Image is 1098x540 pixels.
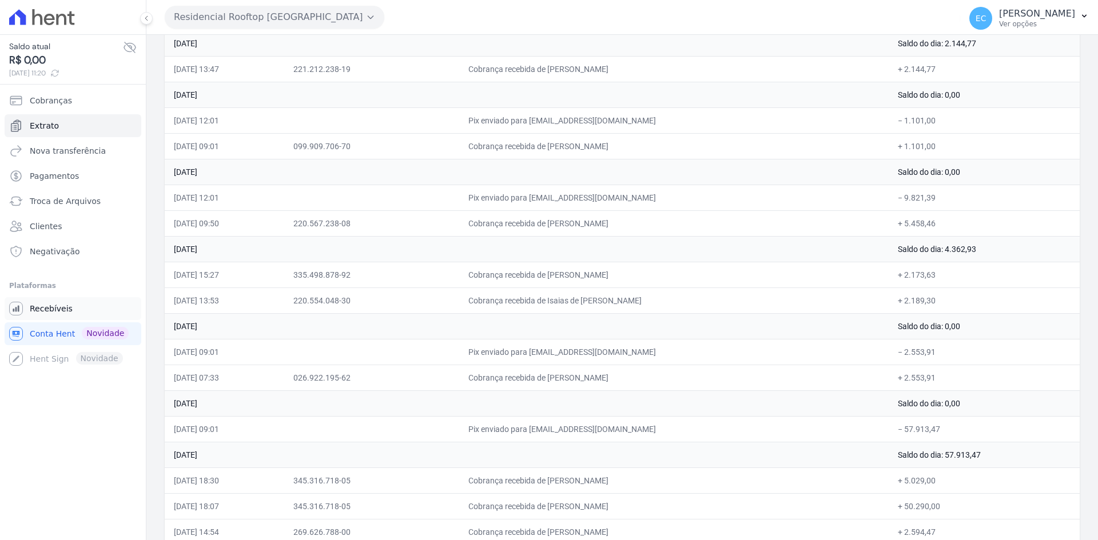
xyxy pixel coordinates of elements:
td: [DATE] 13:47 [165,56,284,82]
a: Nova transferência [5,139,141,162]
span: [DATE] 11:20 [9,68,123,78]
td: + 50.290,00 [889,493,1080,519]
td: − 2.553,91 [889,339,1080,365]
a: Cobranças [5,89,141,112]
td: Cobrança recebida de [PERSON_NAME] [459,56,889,82]
td: Saldo do dia: 57.913,47 [889,442,1080,467]
td: 026.922.195-62 [284,365,459,390]
td: Cobrança recebida de [PERSON_NAME] [459,210,889,236]
td: [DATE] 09:01 [165,416,284,442]
td: Pix enviado para [EMAIL_ADDRESS][DOMAIN_NAME] [459,416,889,442]
td: + 5.029,00 [889,467,1080,493]
td: [DATE] 13:53 [165,287,284,313]
td: + 5.458,46 [889,210,1080,236]
span: Conta Hent [30,328,75,339]
td: + 2.173,63 [889,262,1080,287]
td: Saldo do dia: 0,00 [889,390,1080,416]
div: Plataformas [9,279,137,293]
td: Saldo do dia: 0,00 [889,159,1080,185]
td: Cobrança recebida de [PERSON_NAME] [459,365,889,390]
td: Cobrança recebida de [PERSON_NAME] [459,133,889,159]
td: Cobrança recebida de Isaias de [PERSON_NAME] [459,287,889,313]
td: [DATE] 15:27 [165,262,284,287]
td: Cobrança recebida de [PERSON_NAME] [459,493,889,519]
nav: Sidebar [9,89,137,370]
span: R$ 0,00 [9,53,123,68]
td: Pix enviado para [EMAIL_ADDRESS][DOMAIN_NAME] [459,185,889,210]
td: [DATE] 09:01 [165,339,284,365]
button: EC [PERSON_NAME] Ver opções [960,2,1098,34]
a: Negativação [5,240,141,263]
td: [DATE] 12:01 [165,107,284,133]
td: [DATE] 07:33 [165,365,284,390]
td: − 1.101,00 [889,107,1080,133]
span: EC [976,14,986,22]
td: + 2.189,30 [889,287,1080,313]
td: Pix enviado para [EMAIL_ADDRESS][DOMAIN_NAME] [459,339,889,365]
a: Extrato [5,114,141,137]
a: Conta Hent Novidade [5,322,141,345]
span: Extrato [30,120,59,131]
td: [DATE] [165,313,889,339]
a: Recebíveis [5,297,141,320]
td: Cobrança recebida de [PERSON_NAME] [459,262,889,287]
td: Saldo do dia: 0,00 [889,82,1080,107]
span: Recebíveis [30,303,73,314]
td: Pix enviado para [EMAIL_ADDRESS][DOMAIN_NAME] [459,107,889,133]
td: [DATE] 09:01 [165,133,284,159]
td: [DATE] [165,236,889,262]
span: Negativação [30,246,80,257]
span: Saldo atual [9,41,123,53]
td: [DATE] [165,390,889,416]
td: − 57.913,47 [889,416,1080,442]
td: [DATE] [165,442,889,467]
td: [DATE] 09:50 [165,210,284,236]
p: Ver opções [999,19,1075,29]
td: 220.567.238-08 [284,210,459,236]
span: Cobranças [30,95,72,106]
a: Pagamentos [5,165,141,187]
td: Saldo do dia: 2.144,77 [889,30,1080,56]
td: Saldo do dia: 4.362,93 [889,236,1080,262]
span: Clientes [30,221,62,232]
td: Cobrança recebida de [PERSON_NAME] [459,467,889,493]
td: 099.909.706-70 [284,133,459,159]
td: 220.554.048-30 [284,287,459,313]
a: Troca de Arquivos [5,190,141,213]
td: Saldo do dia: 0,00 [889,313,1080,339]
span: Novidade [82,327,129,339]
span: Nova transferência [30,145,106,157]
td: [DATE] [165,30,889,56]
td: 221.212.238-19 [284,56,459,82]
td: [DATE] 12:01 [165,185,284,210]
span: Pagamentos [30,170,79,182]
td: + 2.553,91 [889,365,1080,390]
p: [PERSON_NAME] [999,8,1075,19]
td: 345.316.718-05 [284,467,459,493]
td: 345.316.718-05 [284,493,459,519]
td: [DATE] 18:30 [165,467,284,493]
td: + 1.101,00 [889,133,1080,159]
td: [DATE] [165,82,889,107]
span: Troca de Arquivos [30,195,101,207]
td: − 9.821,39 [889,185,1080,210]
td: 335.498.878-92 [284,262,459,287]
td: [DATE] [165,159,889,185]
td: + 2.144,77 [889,56,1080,82]
a: Clientes [5,215,141,238]
td: [DATE] 18:07 [165,493,284,519]
button: Residencial Rooftop [GEOGRAPHIC_DATA] [165,6,384,29]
